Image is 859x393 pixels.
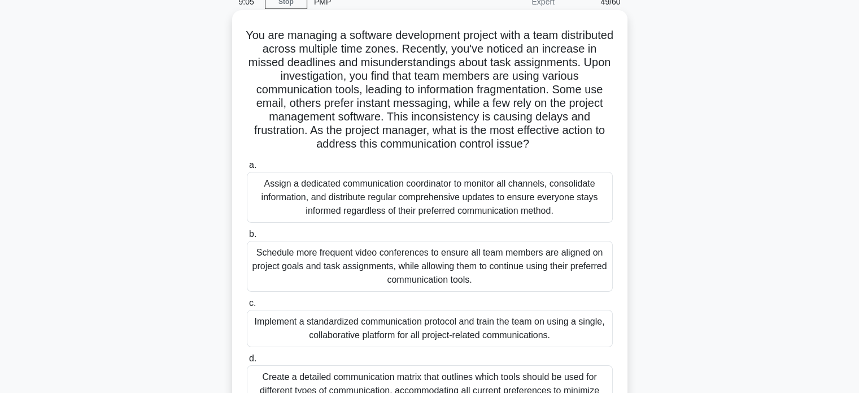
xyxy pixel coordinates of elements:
span: a. [249,160,256,170]
h5: You are managing a software development project with a team distributed across multiple time zone... [246,28,614,152]
span: b. [249,229,256,239]
div: Schedule more frequent video conferences to ensure all team members are aligned on project goals ... [247,241,613,292]
span: c. [249,298,256,308]
span: d. [249,353,256,363]
div: Implement a standardized communication protocol and train the team on using a single, collaborati... [247,310,613,347]
div: Assign a dedicated communication coordinator to monitor all channels, consolidate information, an... [247,172,613,223]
